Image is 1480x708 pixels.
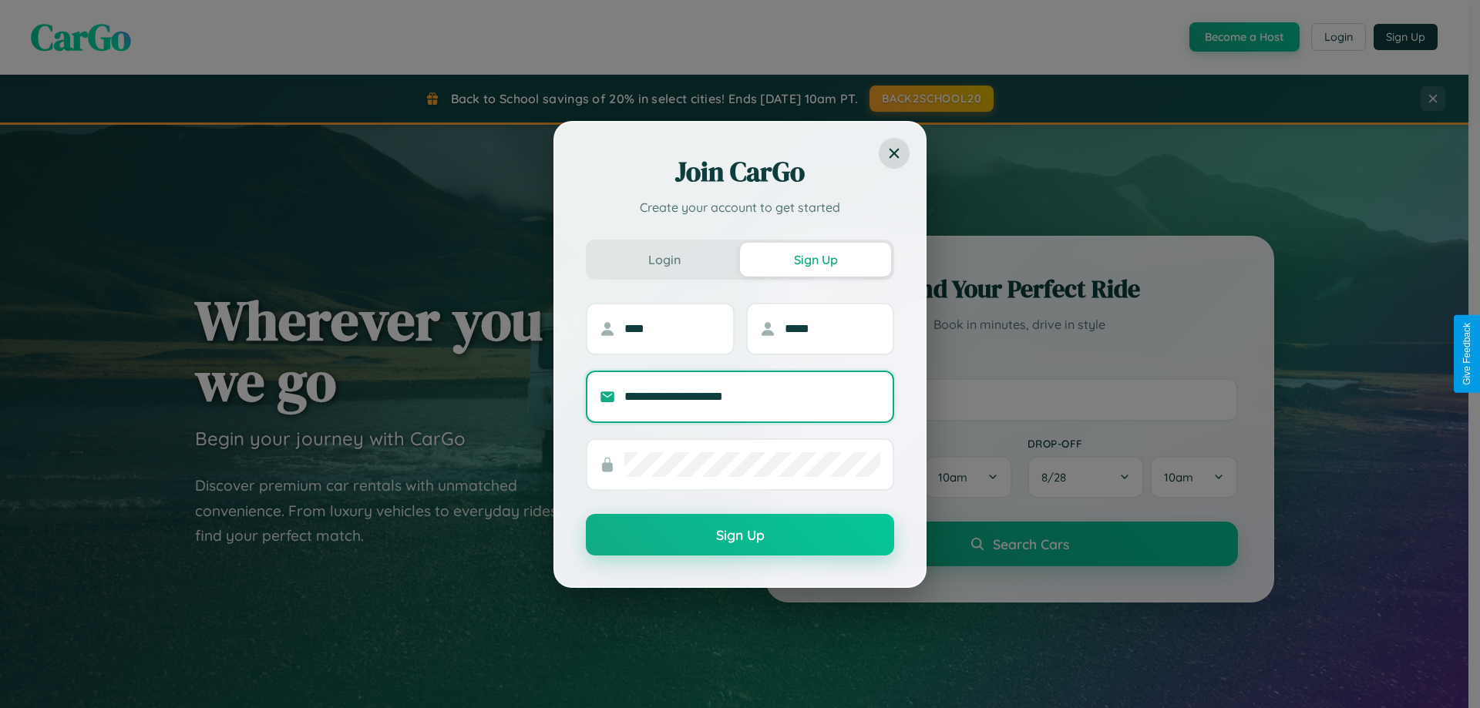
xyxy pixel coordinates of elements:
button: Sign Up [586,514,894,555]
p: Create your account to get started [586,198,894,216]
button: Sign Up [740,243,891,277]
button: Login [589,243,740,277]
div: Give Feedback [1461,323,1472,385]
h2: Join CarGo [586,153,894,190]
